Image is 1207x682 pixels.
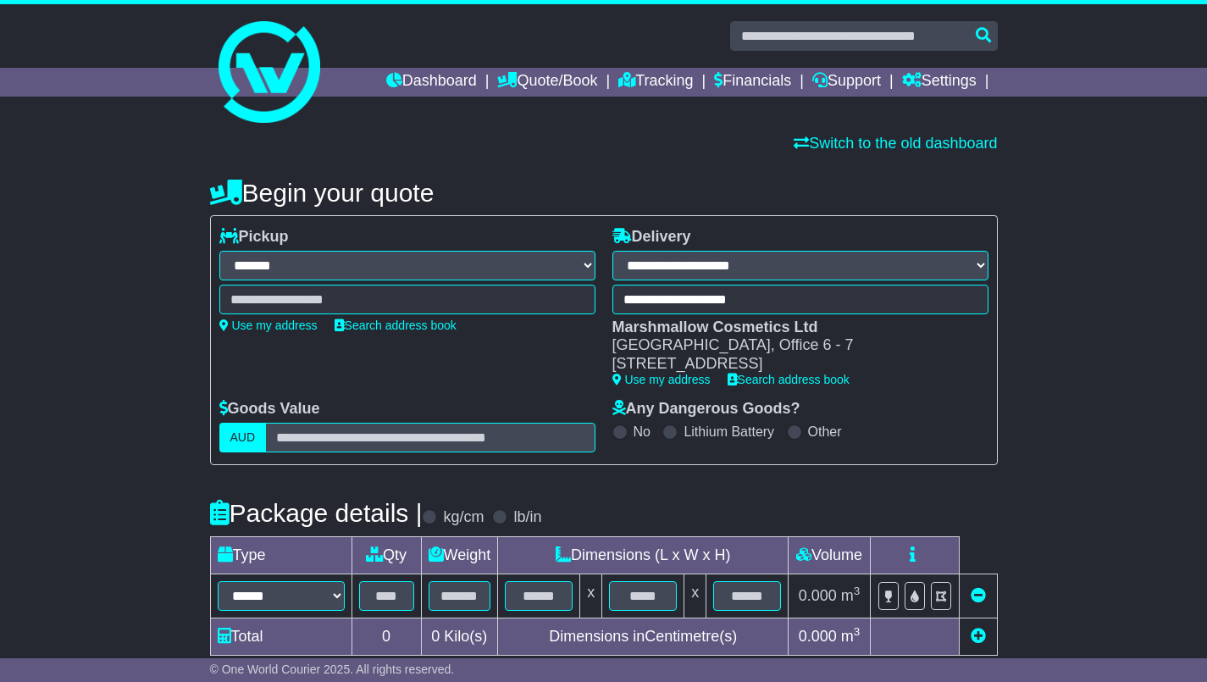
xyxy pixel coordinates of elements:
a: Settings [902,68,977,97]
td: Dimensions (L x W x H) [498,536,789,574]
td: Type [210,536,352,574]
span: 0.000 [799,628,837,645]
label: Goods Value [219,400,320,419]
a: Search address book [728,373,850,386]
td: Dimensions in Centimetre(s) [498,618,789,655]
sup: 3 [854,625,861,638]
span: © One World Courier 2025. All rights reserved. [210,663,455,676]
h4: Begin your quote [210,179,998,207]
div: Marshmallow Cosmetics Ltd [612,319,972,337]
div: [STREET_ADDRESS] [612,355,972,374]
label: Pickup [219,228,289,247]
label: No [634,424,651,440]
label: Lithium Battery [684,424,774,440]
td: Total [210,618,352,655]
span: m [841,587,861,604]
span: 0.000 [799,587,837,604]
label: AUD [219,423,267,452]
td: x [684,574,706,618]
label: lb/in [513,508,541,527]
a: Financials [714,68,791,97]
label: Any Dangerous Goods? [612,400,800,419]
a: Search address book [335,319,457,332]
span: m [841,628,861,645]
div: [GEOGRAPHIC_DATA], Office 6 - 7 [612,336,972,355]
a: Tracking [618,68,693,97]
a: Switch to the old dashboard [794,135,997,152]
td: 0 [352,618,421,655]
td: Volume [789,536,871,574]
a: Support [812,68,881,97]
a: Remove this item [971,587,986,604]
label: kg/cm [443,508,484,527]
a: Add new item [971,628,986,645]
td: Kilo(s) [421,618,498,655]
a: Use my address [219,319,318,332]
a: Use my address [612,373,711,386]
label: Delivery [612,228,691,247]
a: Quote/Book [497,68,597,97]
td: Weight [421,536,498,574]
label: Other [808,424,842,440]
sup: 3 [854,585,861,597]
h4: Package details | [210,499,423,527]
a: Dashboard [386,68,477,97]
td: x [580,574,602,618]
td: Qty [352,536,421,574]
span: 0 [431,628,440,645]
